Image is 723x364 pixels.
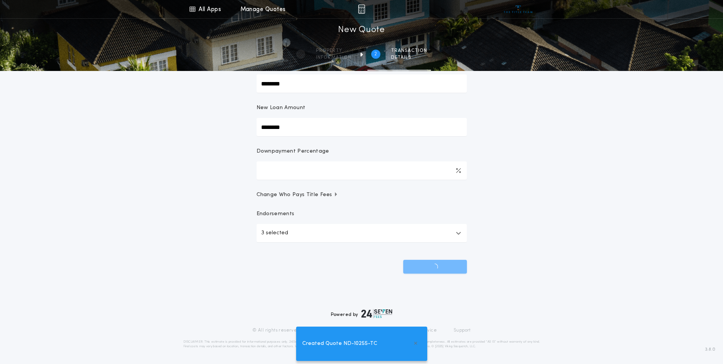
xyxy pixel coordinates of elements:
img: vs-icon [504,5,532,13]
input: New Loan Amount [256,118,467,136]
h1: New Quote [338,24,385,36]
input: Downpayment Percentage [256,161,467,180]
p: 3 selected [261,229,288,238]
input: Sale Price [256,74,467,93]
img: img [358,5,365,14]
span: information [316,55,351,61]
span: Property [316,48,351,54]
span: Change Who Pays Title Fees [256,191,338,199]
p: Downpayment Percentage [256,148,329,155]
button: Change Who Pays Title Fees [256,191,467,199]
button: 3 selected [256,224,467,242]
img: logo [361,309,393,318]
span: Created Quote ND-10255-TC [302,340,377,348]
p: Endorsements [256,210,467,218]
div: Powered by [331,309,393,318]
span: Transaction [391,48,427,54]
span: details [391,55,427,61]
p: New Loan Amount [256,104,306,112]
h2: 2 [374,51,377,57]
